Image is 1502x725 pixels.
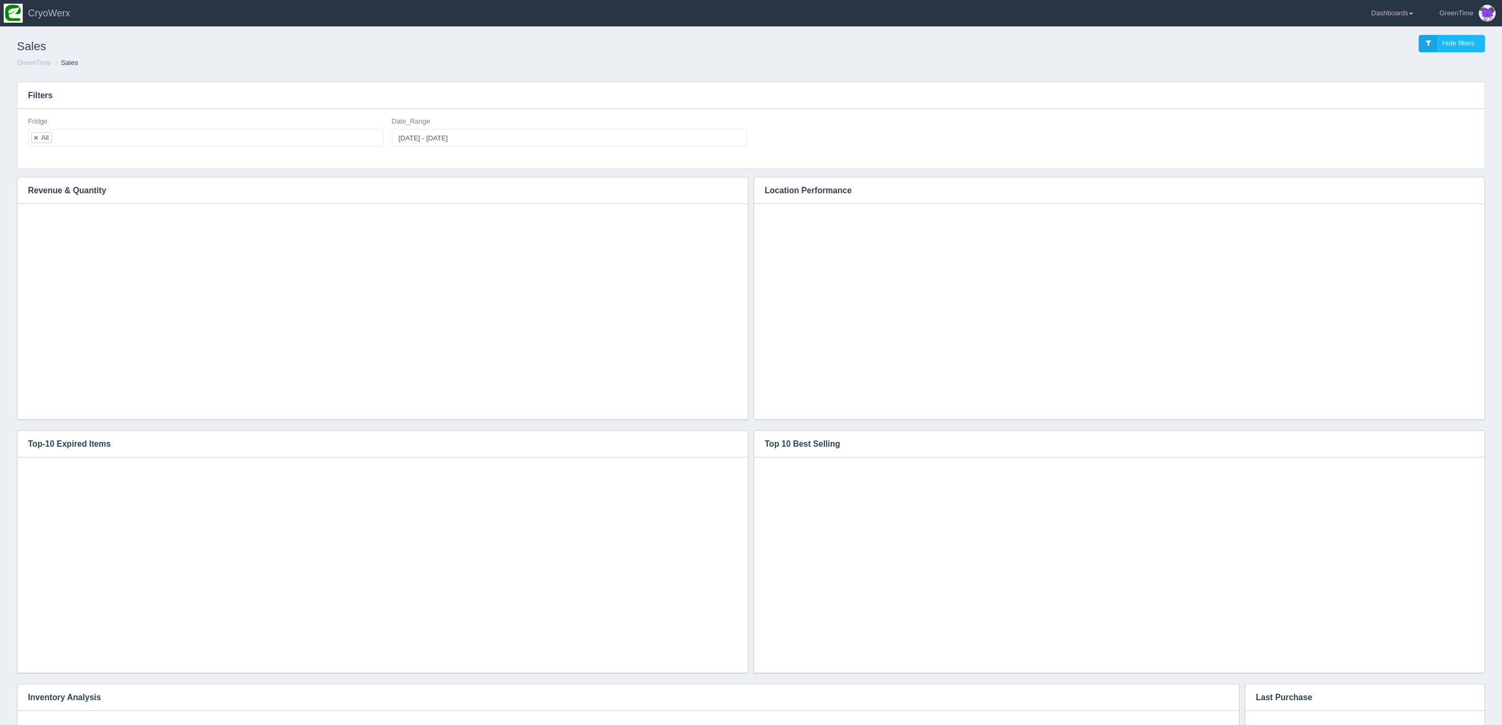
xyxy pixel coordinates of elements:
img: so2zg2bv3y2ub16hxtjr.png [4,4,23,23]
h3: Top-10 Expired Items [17,431,732,457]
h3: Location Performance [754,177,1469,204]
h3: Revenue & Quantity [17,177,732,204]
a: Hide filters [1419,35,1485,52]
h1: Sales [17,35,751,58]
span: Hide filters [1442,39,1475,47]
h3: Last Purchase [1245,684,1469,711]
h3: Inventory Analysis [17,684,1223,711]
span: CryoWerx [28,8,70,18]
img: Profile Picture [1479,5,1496,22]
a: GreenTime [17,59,51,67]
h3: Top 10 Best Selling [754,431,1469,457]
h3: Filters [17,82,1485,109]
li: Sales [53,58,78,68]
div: GreenTime [1439,3,1473,24]
div: All [41,134,49,141]
label: Fridge [28,117,48,127]
label: Date_Range [392,117,430,127]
